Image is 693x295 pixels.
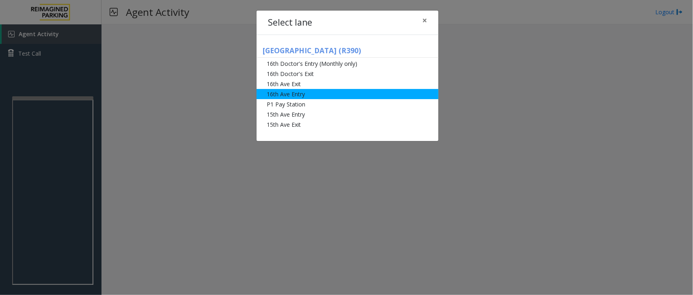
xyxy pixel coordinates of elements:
[257,109,438,119] li: 15th Ave Entry
[257,46,438,58] h5: [GEOGRAPHIC_DATA] (R390)
[257,89,438,99] li: 16th Ave Entry
[422,15,427,26] span: ×
[257,119,438,130] li: 15th Ave Exit
[257,59,438,69] li: 16th Doctor's Entry (Monthly only)
[257,79,438,89] li: 16th Ave Exit
[257,69,438,79] li: 16th Doctor's Exit
[268,16,312,29] h4: Select lane
[417,11,433,30] button: Close
[257,99,438,109] li: P1 Pay Station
